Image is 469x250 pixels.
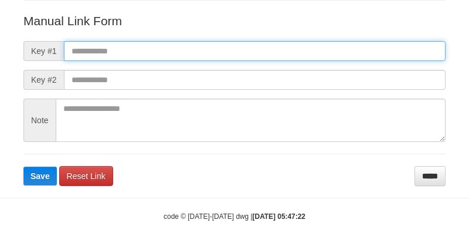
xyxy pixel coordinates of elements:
[23,167,57,185] button: Save
[67,171,106,181] span: Reset Link
[253,212,305,221] strong: [DATE] 05:47:22
[164,212,305,221] small: code © [DATE]-[DATE] dwg |
[23,99,56,142] span: Note
[59,166,113,186] a: Reset Link
[23,12,446,29] p: Manual Link Form
[23,41,64,61] span: Key #1
[23,70,64,90] span: Key #2
[30,171,50,181] span: Save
